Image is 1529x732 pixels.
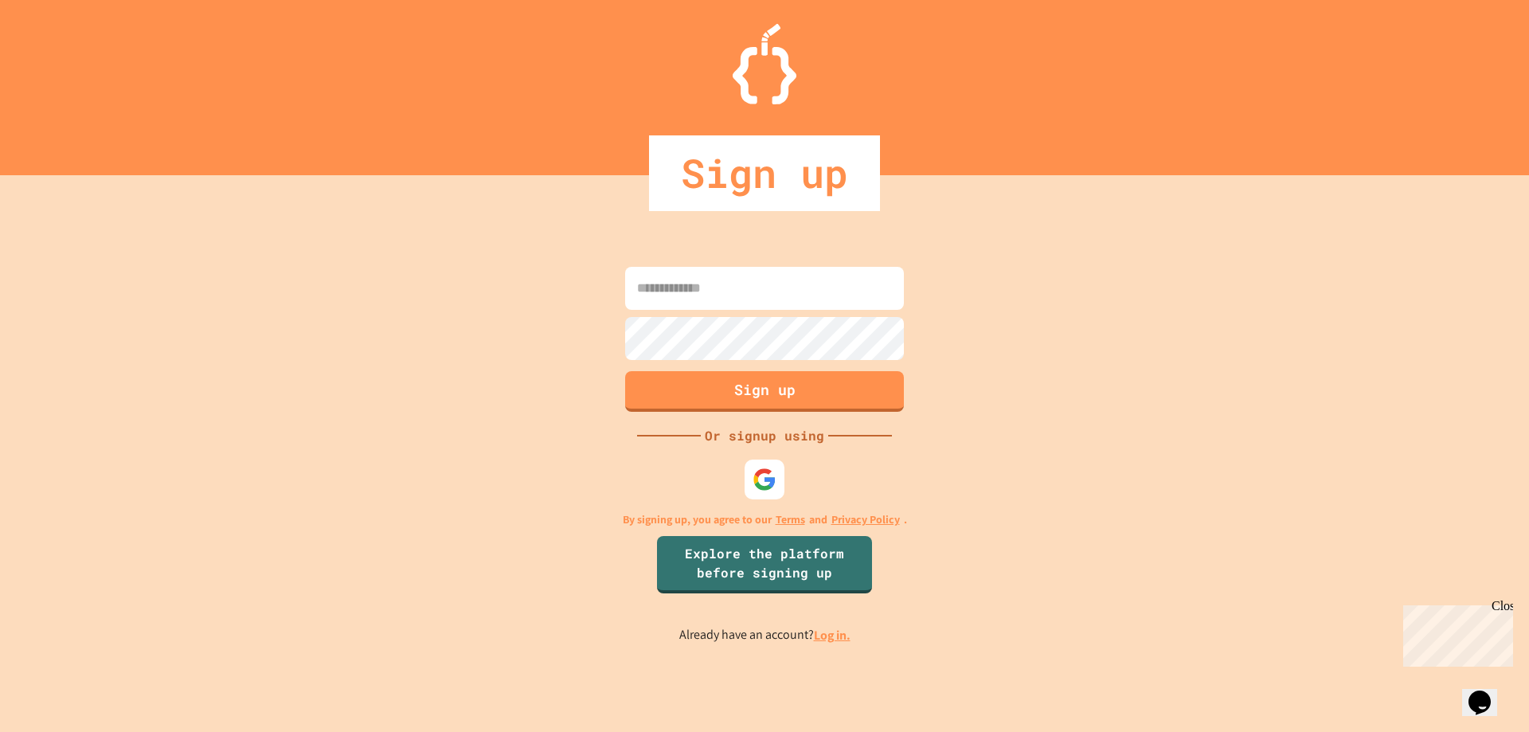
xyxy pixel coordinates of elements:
p: Already have an account? [679,625,851,645]
a: Terms [776,511,805,528]
p: By signing up, you agree to our and . [623,511,907,528]
div: Chat with us now!Close [6,6,110,101]
a: Log in. [814,627,851,644]
img: Logo.svg [733,24,796,104]
button: Sign up [625,371,904,412]
a: Explore the platform before signing up [657,536,872,593]
div: Sign up [649,135,880,211]
a: Privacy Policy [831,511,900,528]
img: google-icon.svg [753,468,776,491]
iframe: chat widget [1397,599,1513,667]
iframe: chat widget [1462,668,1513,716]
div: Or signup using [701,426,828,445]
